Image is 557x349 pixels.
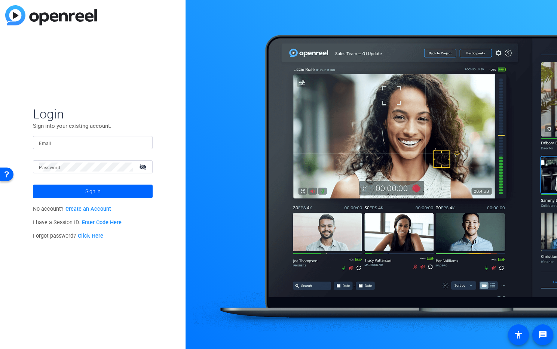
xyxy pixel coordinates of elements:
a: Create an Account [65,206,111,212]
mat-icon: message [538,330,547,339]
mat-label: Password [39,165,60,170]
mat-icon: accessibility [514,330,523,339]
mat-icon: visibility_off [135,161,153,172]
img: blue-gradient.svg [5,5,97,25]
button: Sign in [33,185,153,198]
input: Enter Email Address [39,138,147,147]
span: Login [33,106,153,122]
p: Sign into your existing account. [33,122,153,130]
span: No account? [33,206,111,212]
span: Sign in [85,182,101,201]
span: Forgot password? [33,233,103,239]
span: I have a Session ID. [33,219,122,226]
a: Enter Code Here [82,219,122,226]
mat-label: Email [39,141,51,146]
a: Click Here [78,233,103,239]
